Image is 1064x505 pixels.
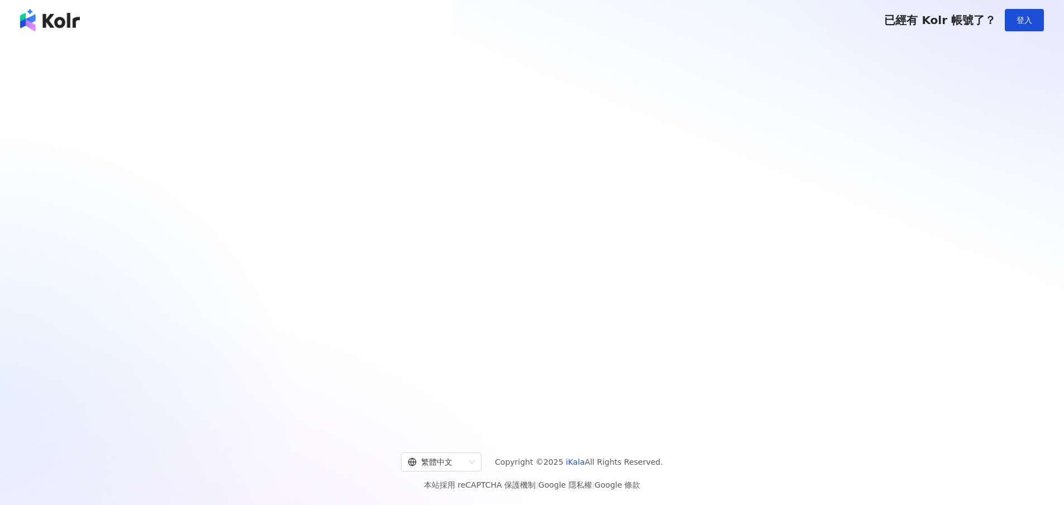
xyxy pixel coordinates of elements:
[538,480,592,489] a: Google 隱私權
[424,478,640,492] span: 本站採用 reCAPTCHA 保護機制
[566,458,585,466] a: iKala
[20,9,80,31] img: logo
[408,453,465,471] div: 繁體中文
[884,13,996,27] span: 已經有 Kolr 帳號了？
[1005,9,1044,31] button: 登入
[594,480,640,489] a: Google 條款
[495,455,663,469] span: Copyright © 2025 All Rights Reserved.
[536,480,538,489] span: |
[592,480,595,489] span: |
[1017,16,1032,25] span: 登入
